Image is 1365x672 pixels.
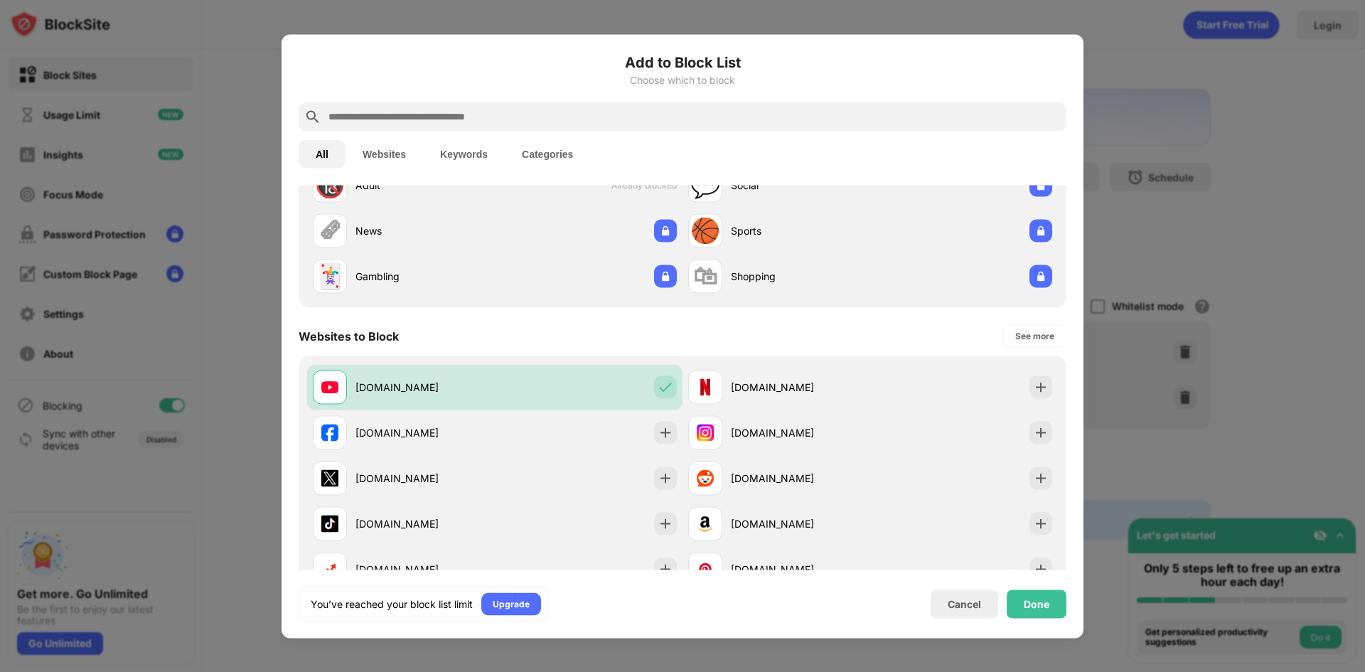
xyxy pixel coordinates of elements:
[697,424,714,441] img: favicons
[355,269,495,284] div: Gambling
[1015,329,1054,343] div: See more
[321,469,338,486] img: favicons
[346,139,423,168] button: Websites
[318,216,342,245] div: 🗞
[1024,598,1049,609] div: Done
[321,424,338,441] img: favicons
[731,178,870,193] div: Social
[355,425,495,440] div: [DOMAIN_NAME]
[690,171,720,200] div: 💬
[299,329,399,343] div: Websites to Block
[690,216,720,245] div: 🏀
[315,171,345,200] div: 🔞
[355,471,495,486] div: [DOMAIN_NAME]
[321,515,338,532] img: favicons
[731,516,870,531] div: [DOMAIN_NAME]
[423,139,505,168] button: Keywords
[697,378,714,395] img: favicons
[731,562,870,577] div: [DOMAIN_NAME]
[697,469,714,486] img: favicons
[304,108,321,125] img: search.svg
[948,598,981,610] div: Cancel
[355,380,495,395] div: [DOMAIN_NAME]
[299,74,1066,85] div: Choose which to block
[505,139,590,168] button: Categories
[355,223,495,238] div: News
[321,378,338,395] img: favicons
[299,51,1066,73] h6: Add to Block List
[299,139,346,168] button: All
[731,471,870,486] div: [DOMAIN_NAME]
[355,562,495,577] div: [DOMAIN_NAME]
[731,425,870,440] div: [DOMAIN_NAME]
[493,597,530,611] div: Upgrade
[731,269,870,284] div: Shopping
[731,380,870,395] div: [DOMAIN_NAME]
[321,560,338,577] img: favicons
[693,262,717,291] div: 🛍
[355,516,495,531] div: [DOMAIN_NAME]
[611,180,677,191] span: Already blocked
[355,178,495,193] div: Adult
[697,515,714,532] img: favicons
[731,223,870,238] div: Sports
[697,560,714,577] img: favicons
[315,262,345,291] div: 🃏
[311,597,473,611] div: You’ve reached your block list limit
